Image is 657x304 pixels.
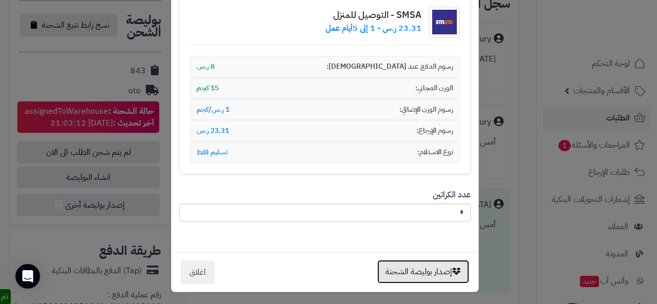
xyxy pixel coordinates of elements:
[15,264,40,289] div: Open Intercom Messenger
[377,260,469,283] button: إصدار بوليصة الشحنة
[325,10,421,20] h4: SMSA - التوصيل للمنزل
[417,147,453,157] span: نوع الاستلام:
[416,126,453,136] span: رسوم الإرجاع:
[197,83,219,93] span: 15 كجم
[197,147,228,157] span: تسليم فقط
[433,189,471,201] label: عدد الكراتين
[429,7,460,37] img: شعار شركة الشحن
[197,105,229,115] span: 1 ر.س/كجم
[325,23,421,34] p: 23.31 ر.س - 1 إلى 5أيام عمل
[197,126,229,136] span: 23.31 ر.س
[399,105,453,115] span: رسوم الوزن الإضافي:
[181,260,215,284] button: اغلاق
[415,83,453,93] span: الوزن المجاني:
[326,62,453,72] span: رسوم الدفع عند [DEMOGRAPHIC_DATA]:
[197,62,215,72] span: 8 ر.س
